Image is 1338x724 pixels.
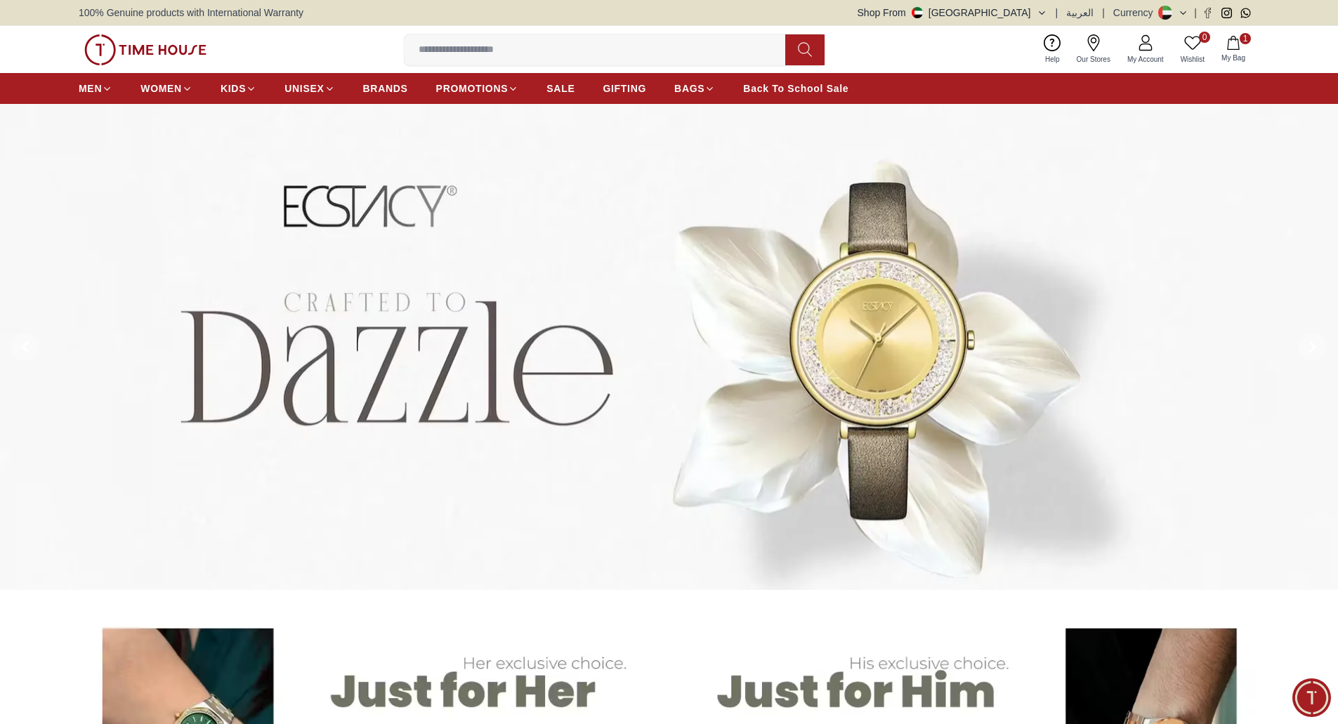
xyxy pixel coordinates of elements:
[1102,6,1105,20] span: |
[674,81,704,96] span: BAGS
[1071,54,1116,65] span: Our Stores
[1113,6,1159,20] div: Currency
[674,76,715,101] a: BAGS
[1068,32,1119,67] a: Our Stores
[1199,32,1210,43] span: 0
[28,431,127,448] span: Request a callback
[144,427,270,452] div: Track your Shipment
[79,76,112,101] a: MEN
[1194,6,1197,20] span: |
[546,81,575,96] span: SALE
[84,34,206,65] img: ...
[146,399,261,416] span: Nearest Store Locator
[1240,8,1251,18] a: Whatsapp
[603,81,646,96] span: GIFTING
[858,6,1047,20] button: Shop From[GEOGRAPHIC_DATA]
[221,76,256,101] a: KIDS
[603,76,646,101] a: GIFTING
[1122,54,1169,65] span: My Account
[126,362,188,388] div: Services
[74,18,235,32] div: [PERSON_NAME]
[1216,53,1251,63] span: My Bag
[43,367,110,383] span: New Enquiry
[14,270,277,284] div: [PERSON_NAME]
[1172,32,1213,67] a: 0Wishlist
[79,6,303,20] span: 100% Genuine products with International Warranty
[137,395,270,420] div: Nearest Store Locator
[140,81,182,96] span: WOMEN
[1056,6,1058,20] span: |
[436,76,519,101] a: PROMOTIONS
[188,337,223,346] span: 12:32 PM
[1221,8,1232,18] a: Instagram
[1292,678,1331,717] div: Chat Widget
[24,296,215,343] span: Hello! I'm your Time House Watches Support Assistant. How can I assist you [DATE]?
[153,431,261,448] span: Track your Shipment
[284,81,324,96] span: UNISEX
[436,81,509,96] span: PROMOTIONS
[79,81,102,96] span: MEN
[743,81,848,96] span: Back To School Sale
[135,367,179,383] span: Services
[1202,8,1213,18] a: Facebook
[363,81,408,96] span: BRANDS
[363,76,408,101] a: BRANDS
[11,11,39,39] em: Back
[546,76,575,101] a: SALE
[34,362,119,388] div: New Enquiry
[4,474,277,544] textarea: We are here to help you
[140,76,192,101] a: WOMEN
[1240,33,1251,44] span: 1
[1037,32,1068,67] a: Help
[1175,54,1210,65] span: Wishlist
[284,76,334,101] a: UNISEX
[204,367,261,383] span: Exchanges
[912,7,923,18] img: United Arab Emirates
[1213,33,1254,66] button: 1My Bag
[1066,6,1094,20] button: العربية
[19,427,136,452] div: Request a callback
[195,362,270,388] div: Exchanges
[43,13,67,37] img: Profile picture of Zoe
[221,81,246,96] span: KIDS
[743,76,848,101] a: Back To School Sale
[1039,54,1065,65] span: Help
